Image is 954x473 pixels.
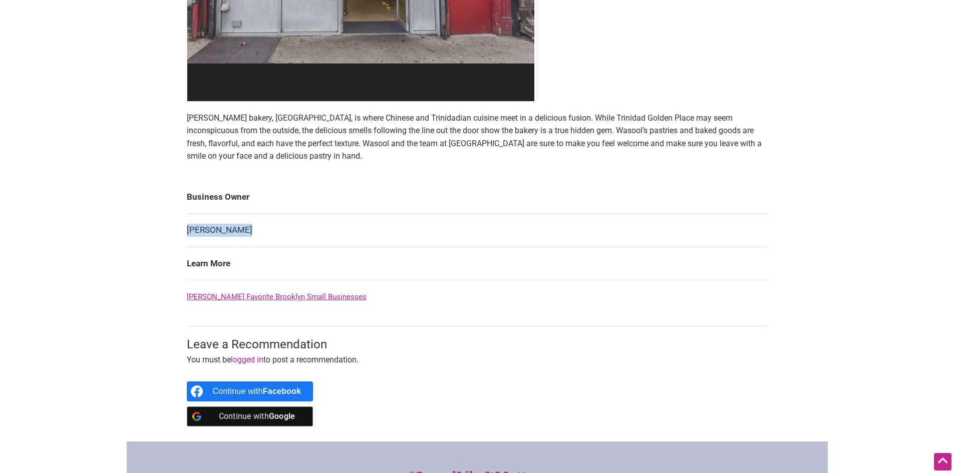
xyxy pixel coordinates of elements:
p: [PERSON_NAME] bakery, [GEOGRAPHIC_DATA], is where Chinese and Trinidadian cuisine meet in a delic... [187,112,768,163]
a: logged in [231,355,263,364]
div: Continue with [213,406,301,426]
div: Continue with [213,381,301,401]
td: Business Owner [187,181,768,214]
div: Scroll Back to Top [934,453,951,470]
a: Continue with <b>Google</b> [187,406,313,426]
a: [PERSON_NAME] Favorite Brooklyn Small Businesses [187,292,367,301]
td: Learn More [187,247,768,280]
p: You must be to post a recommendation. [187,353,768,366]
td: [PERSON_NAME] [187,214,768,247]
a: Continue with <b>Facebook</b> [187,381,313,401]
b: Facebook [263,387,301,395]
b: Google [269,411,295,421]
h3: Leave a Recommendation [187,336,768,353]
